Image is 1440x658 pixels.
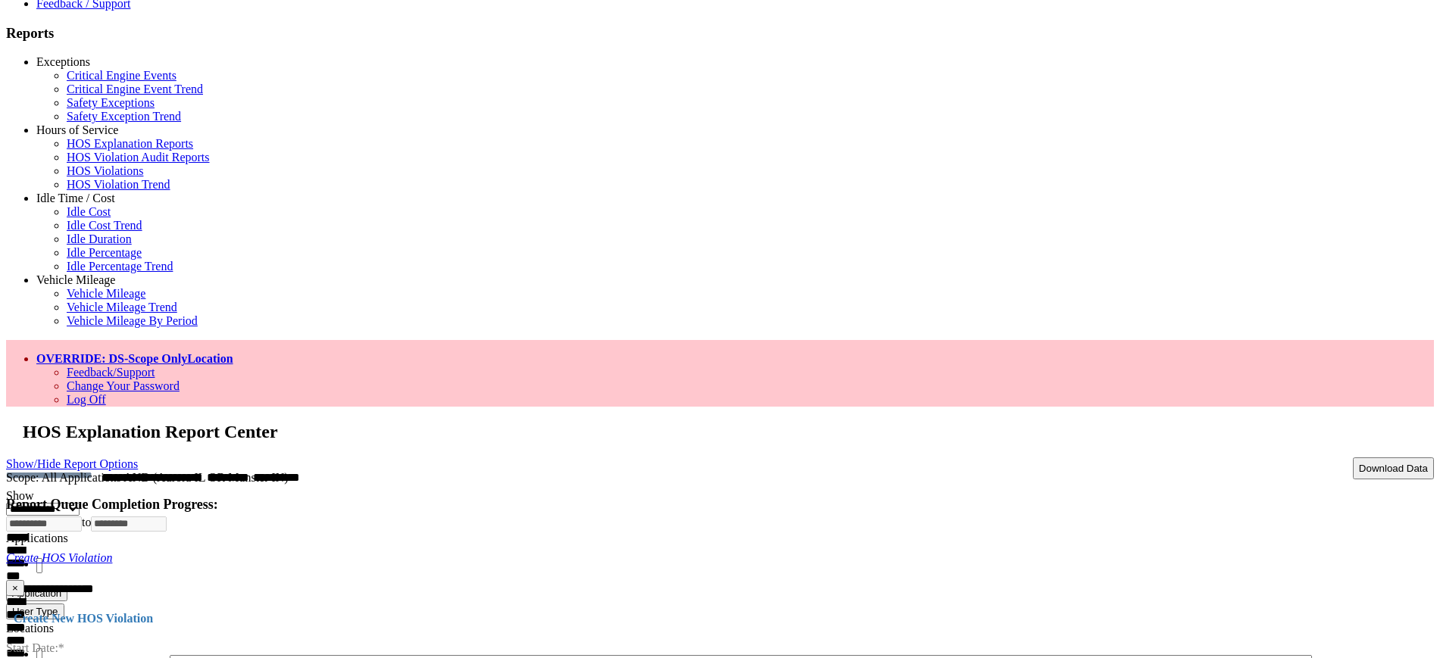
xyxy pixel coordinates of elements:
h3: Reports [6,25,1434,42]
a: HOS Explanation Reports [67,137,193,150]
h4: Report Queue Completion Progress: [6,497,1434,513]
a: OVERRIDE: DS-Scope OnlyLocation [36,352,233,365]
span: to [82,516,91,529]
a: HOS Violation Trend [67,178,170,191]
button: Download Data [1353,457,1434,479]
h2: HOS Explanation Report Center [23,422,1434,442]
a: Critical Engine Event Trend [67,83,203,95]
a: Hours of Service [36,123,118,136]
a: HOS Violation Audit Reports [67,151,210,164]
label: Applications [6,532,68,544]
a: Show/Hide Report Options [6,454,138,474]
a: Feedback/Support [67,366,155,379]
a: Exceptions [36,55,90,68]
button: × [6,580,24,596]
label: Start Date:* [6,622,64,654]
a: Idle Cost [67,205,111,218]
a: Change Your Password [67,379,180,392]
a: Idle Percentage [67,246,142,259]
a: Idle Time / Cost [36,192,115,204]
a: Safety Exception Trend [67,110,181,123]
span: Scope: All Applications AND (Aurora IL OR Munster IN) [6,471,289,484]
a: Log Off [67,393,106,406]
a: Create HOS Violation [6,551,112,564]
a: Safety Exceptions [67,96,155,109]
h4: Create New HOS Violation [6,612,1434,625]
a: Critical Engine Events [67,69,176,82]
a: HOS Violations [67,164,143,177]
a: Idle Duration [67,232,132,245]
a: Vehicle Mileage Trend [67,301,177,313]
a: Vehicle Mileage By Period [67,314,198,327]
a: Idle Percentage Trend [67,260,173,273]
a: Vehicle Mileage [67,287,145,300]
button: User Type [6,603,64,619]
a: Idle Cost Trend [67,219,142,232]
a: Vehicle Mileage [36,273,115,286]
label: Show [6,489,33,502]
